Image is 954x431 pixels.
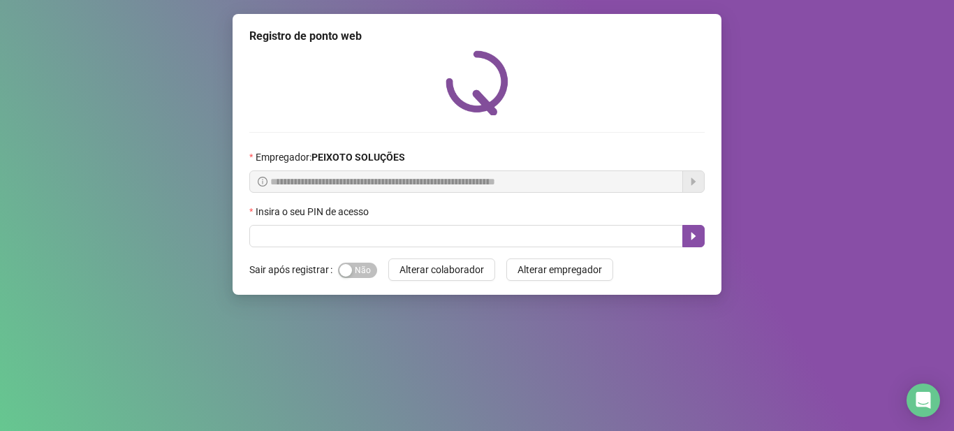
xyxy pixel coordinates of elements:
div: Open Intercom Messenger [907,383,940,417]
span: Alterar colaborador [399,262,484,277]
label: Sair após registrar [249,258,338,281]
button: Alterar empregador [506,258,613,281]
button: Alterar colaborador [388,258,495,281]
label: Insira o seu PIN de acesso [249,204,378,219]
img: QRPoint [446,50,508,115]
span: caret-right [688,231,699,242]
span: Empregador : [256,149,405,165]
span: info-circle [258,177,267,187]
span: Alterar empregador [518,262,602,277]
strong: PEIXOTO SOLUÇÕES [311,152,405,163]
div: Registro de ponto web [249,28,705,45]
